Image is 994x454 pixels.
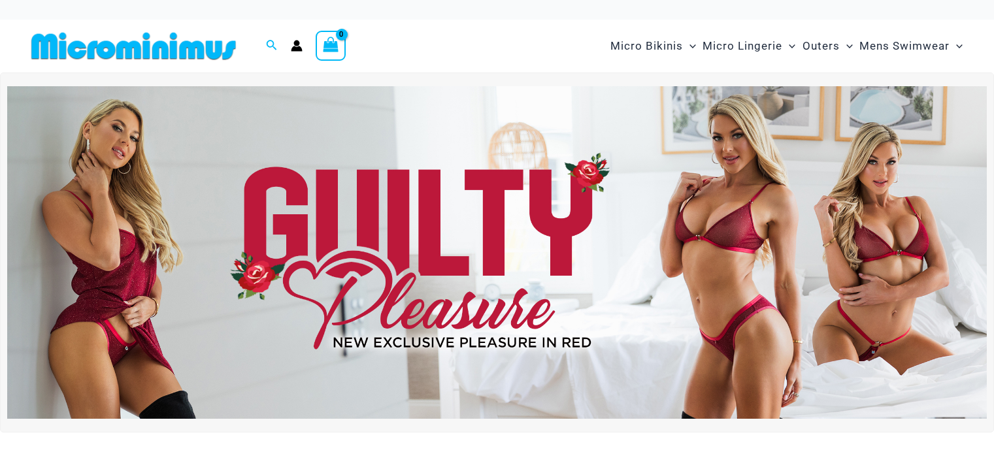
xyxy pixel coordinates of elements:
a: View Shopping Cart, empty [316,31,346,61]
span: Micro Bikinis [610,29,683,63]
a: Account icon link [291,40,303,52]
a: OutersMenu ToggleMenu Toggle [799,26,856,66]
span: Menu Toggle [840,29,853,63]
nav: Site Navigation [605,24,968,68]
a: Mens SwimwearMenu ToggleMenu Toggle [856,26,966,66]
span: Menu Toggle [950,29,963,63]
span: Outers [803,29,840,63]
span: Menu Toggle [782,29,795,63]
a: Micro BikinisMenu ToggleMenu Toggle [607,26,699,66]
span: Micro Lingerie [703,29,782,63]
span: Menu Toggle [683,29,696,63]
a: Search icon link [266,38,278,54]
img: Guilty Pleasures Red Lingerie [7,86,987,419]
a: Micro LingerieMenu ToggleMenu Toggle [699,26,799,66]
span: Mens Swimwear [859,29,950,63]
img: MM SHOP LOGO FLAT [26,31,241,61]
